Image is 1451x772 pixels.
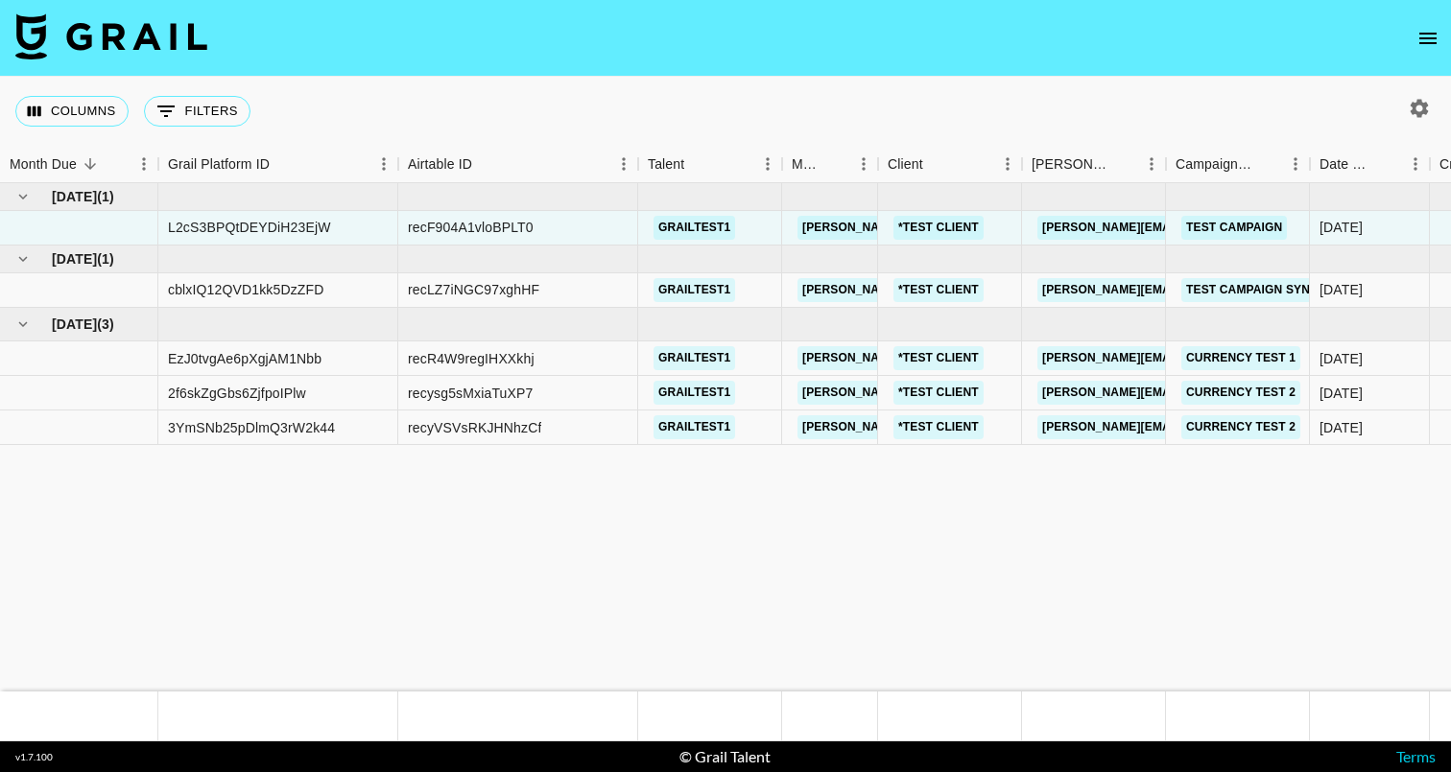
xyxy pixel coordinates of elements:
a: [PERSON_NAME][EMAIL_ADDRESS][PERSON_NAME][DOMAIN_NAME] [797,216,1209,240]
button: Menu [1281,150,1310,178]
button: Menu [1137,150,1166,178]
button: Menu [849,150,878,178]
a: *TEST CLIENT [893,216,984,240]
button: Sort [1374,151,1401,177]
button: Sort [77,151,104,177]
a: [PERSON_NAME][EMAIL_ADDRESS][PERSON_NAME][DOMAIN_NAME] [1037,381,1449,405]
a: *TEST CLIENT [893,415,984,439]
div: Grail Platform ID [158,146,398,183]
button: Sort [684,151,711,177]
div: [PERSON_NAME] [1032,146,1110,183]
a: grailtest1 [654,278,735,302]
button: Sort [472,151,499,177]
button: Menu [1401,150,1430,178]
a: Currency Test 2 [1181,415,1300,439]
div: 3YmSNb25pDlmQ3rW2k44 [168,418,335,437]
div: Manager [782,146,878,183]
div: recR4W9regIHXXkhj [408,349,535,368]
a: *TEST CLIENT [893,278,984,302]
div: Month Due [10,146,77,183]
a: Test Campaign [1181,216,1287,240]
span: ( 1 ) [97,187,114,206]
button: hide children [10,183,36,210]
button: Sort [923,151,950,177]
div: Date Created [1310,146,1430,183]
button: hide children [10,311,36,338]
div: 6/26/2025 [1320,418,1363,437]
div: Airtable ID [408,146,472,183]
div: recLZ7iNGC97xghHF [408,280,539,299]
button: Select columns [15,96,129,127]
a: grailtest1 [654,216,735,240]
a: [PERSON_NAME][EMAIL_ADDRESS][PERSON_NAME][DOMAIN_NAME] [797,346,1209,370]
a: [PERSON_NAME][EMAIL_ADDRESS][PERSON_NAME][DOMAIN_NAME] [797,381,1209,405]
div: Talent [638,146,782,183]
a: [PERSON_NAME][EMAIL_ADDRESS][PERSON_NAME][DOMAIN_NAME] [1037,415,1449,439]
button: Menu [993,150,1022,178]
div: Booker [1022,146,1166,183]
div: © Grail Talent [679,747,771,766]
div: cblxIQ12QVD1kk5DzZFD [168,280,323,299]
span: [DATE] [52,249,97,269]
a: grailtest1 [654,346,735,370]
div: 3/6/2025 [1320,218,1363,237]
div: Client [888,146,923,183]
a: [PERSON_NAME][EMAIL_ADDRESS][PERSON_NAME][DOMAIN_NAME] [1037,216,1449,240]
div: Grail Platform ID [168,146,270,183]
div: Campaign (Type) [1176,146,1254,183]
div: recF904A1vloBPLT0 [408,218,534,237]
div: Date Created [1320,146,1374,183]
button: Sort [270,151,297,177]
div: Airtable ID [398,146,638,183]
a: [PERSON_NAME][EMAIL_ADDRESS][PERSON_NAME][DOMAIN_NAME] [797,415,1209,439]
div: 6/4/2025 [1320,349,1363,368]
button: open drawer [1409,19,1447,58]
div: Manager [792,146,822,183]
a: Currency Test 2 [1181,381,1300,405]
a: Currency Test 1 [1181,346,1300,370]
a: [PERSON_NAME][EMAIL_ADDRESS][PERSON_NAME][DOMAIN_NAME] [1037,346,1449,370]
a: [PERSON_NAME][EMAIL_ADDRESS][PERSON_NAME][DOMAIN_NAME] [1037,278,1449,302]
button: Sort [1254,151,1281,177]
button: Sort [822,151,849,177]
a: *TEST CLIENT [893,346,984,370]
div: Campaign (Type) [1166,146,1310,183]
div: 6/26/2025 [1320,384,1363,403]
button: Show filters [144,96,250,127]
a: grailtest1 [654,381,735,405]
a: Terms [1396,747,1436,765]
span: ( 1 ) [97,249,114,269]
div: recysg5sMxiaTuXP7 [408,384,533,403]
div: L2cS3BPQtDEYDiH23EjW [168,218,331,237]
div: EzJ0tvgAe6pXgjAM1Nbb [168,349,321,368]
div: 2f6skZgGbs6ZjfpoIPlw [168,384,306,403]
div: recyVSVsRKJHNhzCf [408,418,541,437]
button: Menu [130,150,158,178]
div: Talent [648,146,684,183]
a: *TEST CLIENT [893,381,984,405]
button: hide children [10,246,36,272]
span: [DATE] [52,315,97,334]
div: v 1.7.100 [15,751,53,763]
div: 9/3/2025 [1320,280,1363,299]
button: Menu [753,150,782,178]
span: [DATE] [52,187,97,206]
button: Menu [609,150,638,178]
a: grailtest1 [654,415,735,439]
button: Menu [369,150,398,178]
div: Client [878,146,1022,183]
img: Grail Talent [15,13,207,59]
button: Sort [1110,151,1137,177]
a: Test Campaign Sync Updates [1181,278,1382,302]
a: [PERSON_NAME][EMAIL_ADDRESS][PERSON_NAME][DOMAIN_NAME] [797,278,1209,302]
span: ( 3 ) [97,315,114,334]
